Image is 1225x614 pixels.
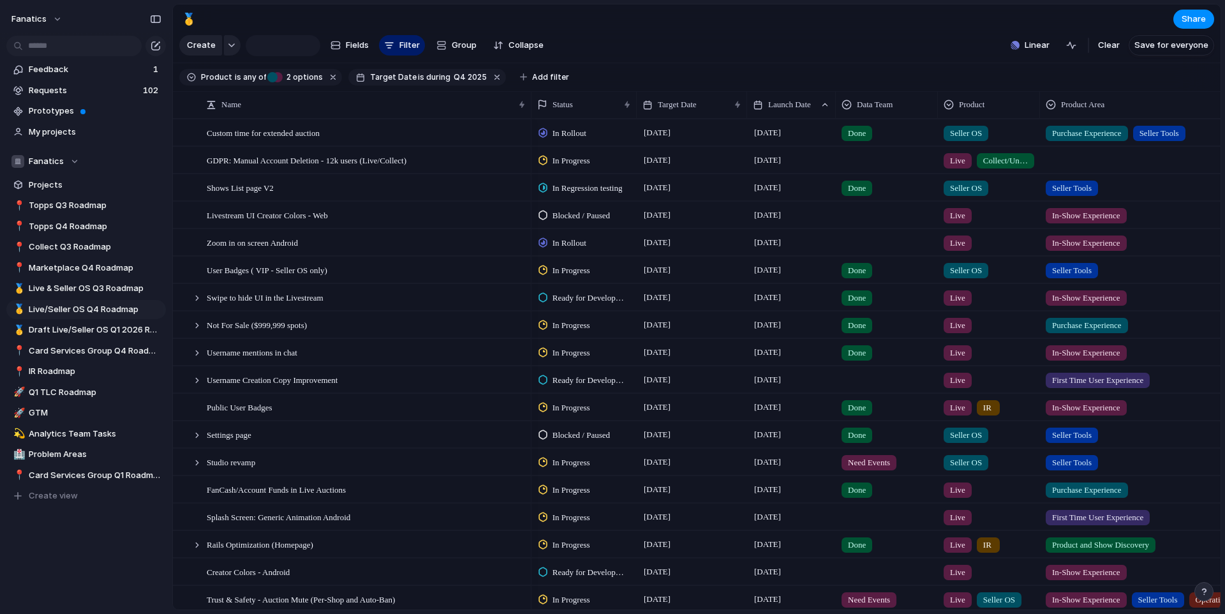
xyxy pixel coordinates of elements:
[857,98,893,111] span: Data Team
[641,537,674,552] span: [DATE]
[641,400,674,415] span: [DATE]
[848,429,866,442] span: Done
[6,341,166,361] a: 📍Card Services Group Q4 Roadmap
[207,454,255,469] span: Studio revamp
[1052,594,1120,606] span: In-Show Experience
[751,262,784,278] span: [DATE]
[553,511,590,524] span: In Progress
[751,125,784,140] span: [DATE]
[13,240,22,255] div: 📍
[553,429,610,442] span: Blocked / Paused
[29,262,161,274] span: Marketplace Q4 Roadmap
[6,176,166,195] a: Projects
[751,564,784,580] span: [DATE]
[454,71,487,83] span: Q4 2025
[751,317,784,333] span: [DATE]
[641,180,674,195] span: [DATE]
[1052,401,1120,414] span: In-Show Experience
[11,324,24,336] button: 🥇
[11,365,24,378] button: 📍
[848,456,890,469] span: Need Events
[553,566,626,579] span: Ready for Development
[201,71,232,83] span: Product
[848,319,866,332] span: Done
[6,320,166,340] a: 🥇Draft Live/Seller OS Q1 2026 Roadmap
[11,220,24,233] button: 📍
[182,10,196,27] div: 🥇
[29,324,161,336] span: Draft Live/Seller OS Q1 2026 Roadmap
[950,154,965,167] span: Live
[207,427,251,442] span: Settings page
[751,454,784,470] span: [DATE]
[848,264,866,277] span: Done
[848,127,866,140] span: Done
[417,70,452,84] button: isduring
[13,198,22,213] div: 📍
[1052,539,1149,551] span: Product and Show Discovery
[1052,484,1122,497] span: Purchase Experience
[751,400,784,415] span: [DATE]
[6,424,166,444] a: 💫Analytics Team Tasks
[6,81,166,100] a: Requests102
[29,386,161,399] span: Q1 TLC Roadmap
[235,71,241,83] span: is
[751,372,784,387] span: [DATE]
[6,300,166,319] div: 🥇Live/Seller OS Q4 Roadmap
[29,220,161,233] span: Topps Q4 Roadmap
[6,486,166,505] button: Create view
[13,468,22,483] div: 📍
[11,199,24,212] button: 📍
[6,217,166,236] div: 📍Topps Q4 Roadmap
[848,484,866,497] span: Done
[751,592,784,607] span: [DATE]
[1052,292,1120,304] span: In-Show Experience
[1052,347,1120,359] span: In-Show Experience
[751,537,784,552] span: [DATE]
[241,71,266,83] span: any of
[959,98,984,111] span: Product
[1052,264,1092,277] span: Seller Tools
[1052,127,1122,140] span: Purchase Experience
[751,482,784,497] span: [DATE]
[983,401,991,414] span: IR
[13,281,22,296] div: 🥇
[6,258,166,278] div: 📍Marketplace Q4 Roadmap
[325,35,374,56] button: Fields
[29,63,149,76] span: Feedback
[207,290,323,304] span: Swipe to hide UI in the Livestream
[950,511,965,524] span: Live
[29,490,78,502] span: Create view
[751,427,784,442] span: [DATE]
[553,347,590,359] span: In Progress
[29,155,64,168] span: Fanatics
[751,207,784,223] span: [DATE]
[1182,13,1206,26] span: Share
[6,466,166,485] a: 📍Card Services Group Q1 Roadmap
[848,594,890,606] span: Need Events
[553,539,590,551] span: In Progress
[1052,209,1120,222] span: In-Show Experience
[1006,36,1055,55] button: Linear
[11,345,24,357] button: 📍
[11,407,24,419] button: 🚀
[553,456,590,469] span: In Progress
[6,445,166,464] div: 🏥Problem Areas
[1129,35,1214,56] button: Save for everyone
[512,68,577,86] button: Add filter
[207,537,313,551] span: Rails Optimization (Homepage)
[641,454,674,470] span: [DATE]
[848,401,866,414] span: Done
[187,39,216,52] span: Create
[29,448,161,461] span: Problem Areas
[751,180,784,195] span: [DATE]
[751,509,784,525] span: [DATE]
[13,447,22,462] div: 🏥
[950,319,965,332] span: Live
[950,182,982,195] span: Seller OS
[553,154,590,167] span: In Progress
[267,70,325,84] button: 2 options
[6,123,166,142] a: My projects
